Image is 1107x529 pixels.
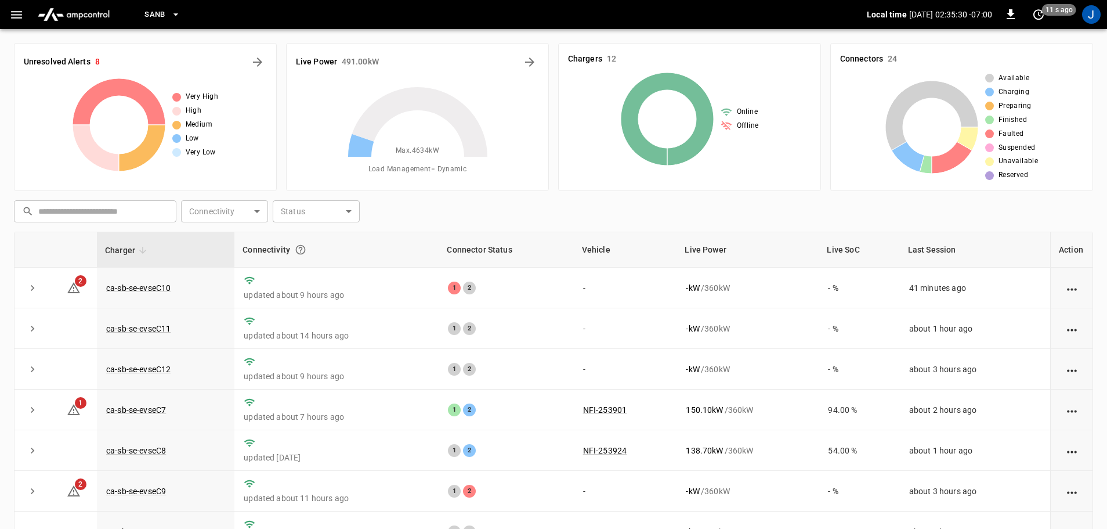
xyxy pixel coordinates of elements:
td: about 1 hour ago [900,430,1050,471]
a: ca-sb-se-evseC9 [106,487,166,496]
button: expand row [24,320,41,337]
td: - [574,308,677,349]
span: Load Management = Dynamic [368,164,467,175]
div: action cell options [1065,445,1079,456]
a: NFI-253924 [583,446,627,455]
a: 2 [67,486,81,495]
span: Preparing [999,100,1032,112]
span: Available [999,73,1030,84]
a: ca-sb-se-evseC10 [106,283,171,293]
span: Very Low [186,147,216,159]
p: - kW [686,364,699,375]
span: 2 [75,478,86,490]
button: Energy Overview [520,53,539,71]
img: ampcontrol.io logo [33,3,114,26]
span: 1 [75,397,86,409]
div: 1 [448,322,461,335]
div: 2 [463,404,476,416]
div: profile-icon [1082,5,1101,24]
span: Unavailable [999,156,1038,167]
span: Max. 4634 kW [396,145,439,157]
p: updated about 14 hours ago [244,330,429,341]
th: Live Power [676,232,819,268]
p: 138.70 kW [686,445,723,456]
div: action cell options [1065,404,1079,416]
h6: 8 [95,56,100,69]
a: ca-sb-se-evseC7 [106,405,166,415]
div: 1 [448,404,461,416]
span: Faulted [999,128,1024,140]
th: Vehicle [574,232,677,268]
div: action cell options [1065,323,1079,334]
button: Connection between the charger and our software. [290,239,311,260]
div: / 360 kW [686,364,809,375]
a: ca-sb-se-evseC8 [106,446,166,455]
th: Last Session [900,232,1050,268]
td: - % [819,471,899,512]
button: All Alerts [248,53,267,71]
td: - % [819,268,899,308]
p: updated [DATE] [244,452,429,463]
p: updated about 11 hours ago [244,492,429,504]
a: 1 [67,405,81,414]
h6: Unresolved Alerts [24,56,91,69]
div: / 360 kW [686,485,809,497]
p: updated about 9 hours ago [244,289,429,301]
p: updated about 9 hours ago [244,370,429,382]
p: - kW [686,282,699,294]
div: 2 [463,282,476,294]
button: set refresh interval [1029,5,1048,24]
div: Connectivity [243,239,430,260]
span: Suspended [999,142,1036,154]
span: Finished [999,114,1027,126]
th: Live SoC [819,232,899,268]
div: / 360 kW [686,445,809,456]
div: 2 [463,363,476,376]
button: expand row [24,401,41,419]
button: expand row [24,279,41,297]
span: Charger [105,243,150,257]
span: Medium [186,119,212,131]
h6: 24 [888,53,897,66]
td: about 3 hours ago [900,349,1050,390]
div: 2 [463,444,476,457]
a: ca-sb-se-evseC12 [106,365,171,374]
p: - kW [686,485,699,497]
td: 54.00 % [819,430,899,471]
th: Connector Status [439,232,573,268]
div: action cell options [1065,282,1079,294]
div: / 360 kW [686,323,809,334]
span: Online [737,106,758,118]
td: 94.00 % [819,390,899,430]
a: ca-sb-se-evseC11 [106,324,171,333]
p: updated about 7 hours ago [244,411,429,423]
td: 41 minutes ago [900,268,1050,308]
div: / 360 kW [686,282,809,294]
span: 11 s ago [1042,4,1076,16]
p: [DATE] 02:35:30 -07:00 [909,9,992,20]
div: 2 [463,485,476,498]
span: High [186,105,202,117]
span: 2 [75,275,86,287]
td: - [574,349,677,390]
a: NFI-253901 [583,405,627,415]
div: 1 [448,363,461,376]
a: 2 [67,282,81,292]
td: about 1 hour ago [900,308,1050,349]
button: expand row [24,442,41,459]
button: expand row [24,483,41,500]
p: 150.10 kW [686,404,723,416]
td: - [574,268,677,308]
td: - % [819,349,899,390]
span: Low [186,133,199,145]
span: SanB [144,8,165,21]
span: Offline [737,120,759,132]
h6: 12 [607,53,616,66]
h6: Live Power [296,56,337,69]
button: SanB [140,3,185,26]
td: - [574,471,677,512]
div: 1 [448,485,461,498]
div: 2 [463,322,476,335]
div: / 360 kW [686,404,809,416]
div: 1 [448,282,461,294]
